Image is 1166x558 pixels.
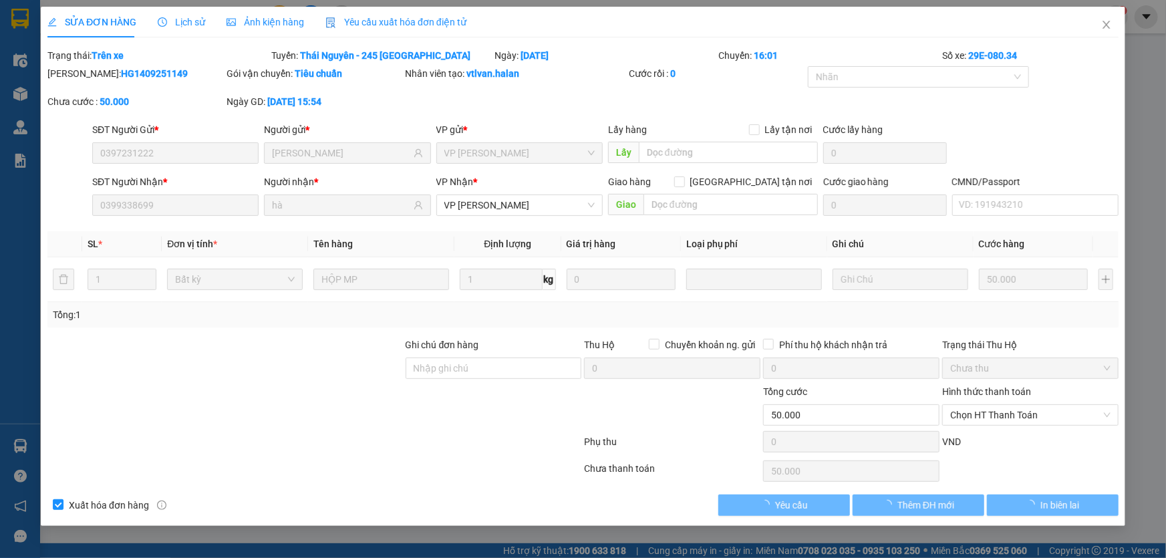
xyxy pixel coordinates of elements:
span: Ảnh kiện hàng [227,17,304,27]
b: HG1409251149 [121,68,188,79]
span: Thu Hộ [584,339,615,350]
div: SĐT Người Gửi [92,122,259,137]
span: Giá trị hàng [567,239,616,249]
li: 271 - [PERSON_NAME] - [GEOGRAPHIC_DATA] - [GEOGRAPHIC_DATA] [125,33,559,49]
button: Thêm ĐH mới [853,495,984,516]
img: icon [325,17,336,28]
div: Ngày: [494,48,718,63]
span: VND [942,436,961,447]
div: Trạng thái Thu Hộ [942,337,1119,352]
span: user [414,148,423,158]
span: loading [883,500,897,509]
b: Tiêu chuẩn [295,68,342,79]
div: Cước rồi : [629,66,805,81]
span: Đơn vị tính [167,239,217,249]
span: Lấy [608,142,639,163]
b: Trên xe [92,50,124,61]
button: In biên lai [987,495,1119,516]
span: SL [88,239,98,249]
span: Yêu cầu xuất hóa đơn điện tử [325,17,466,27]
button: delete [53,269,74,290]
b: 29E-080.34 [968,50,1017,61]
div: VP gửi [436,122,603,137]
div: Người nhận [264,174,430,189]
div: Người gửi [264,122,430,137]
b: 0 [670,68,676,79]
span: Cước hàng [979,239,1025,249]
span: Chưa thu [950,358,1111,378]
input: Cước lấy hàng [823,142,947,164]
span: Giao hàng [608,176,651,187]
b: [DATE] 15:54 [267,96,321,107]
input: VD: Bàn, Ghế [313,269,449,290]
span: Định lượng [484,239,531,249]
span: In biên lai [1041,498,1080,513]
span: picture [227,17,236,27]
span: Lấy hàng [608,124,647,135]
span: Chọn HT Thanh Toán [950,405,1111,425]
button: Close [1088,7,1125,44]
span: edit [47,17,57,27]
input: Dọc đường [639,142,818,163]
b: 16:01 [754,50,778,61]
label: Cước giao hàng [823,176,889,187]
div: Ngày GD: [227,94,403,109]
b: [DATE] [521,50,549,61]
input: 0 [567,269,676,290]
div: Tổng: 1 [53,307,450,322]
span: Bất kỳ [175,269,295,289]
button: plus [1099,269,1113,290]
span: Thêm ĐH mới [897,498,954,513]
span: Lấy tận nơi [760,122,818,137]
span: loading [1026,500,1041,509]
span: Phí thu hộ khách nhận trả [774,337,893,352]
span: Tổng cước [763,386,807,397]
span: clock-circle [158,17,167,27]
th: Ghi chú [827,231,974,257]
div: CMND/Passport [952,174,1119,189]
div: Gói vận chuyển: [227,66,403,81]
span: Giao [608,194,643,215]
input: Ghi chú đơn hàng [406,358,582,379]
div: Số xe: [941,48,1120,63]
button: Yêu cầu [718,495,850,516]
th: Loại phụ phí [681,231,827,257]
span: VP Hoàng Gia [444,143,595,163]
div: Chưa thanh toán [583,461,762,484]
input: Ghi Chú [833,269,968,290]
div: Chuyến: [717,48,941,63]
b: GỬI : VP Đại Cồ Việt [17,91,183,113]
img: logo.jpg [17,17,117,84]
span: SỬA ĐƠN HÀNG [47,17,136,27]
input: Dọc đường [643,194,818,215]
div: Nhân viên tạo: [406,66,627,81]
b: 50.000 [100,96,129,107]
span: info-circle [157,501,166,510]
span: VP Hồng Hà [444,195,595,215]
div: Phụ thu [583,434,762,458]
span: Tên hàng [313,239,353,249]
span: Lịch sử [158,17,205,27]
b: vtlvan.halan [467,68,520,79]
span: Yêu cầu [775,498,808,513]
div: Chưa cước : [47,94,224,109]
input: Tên người nhận [272,198,410,213]
div: [PERSON_NAME]: [47,66,224,81]
div: SĐT Người Nhận [92,174,259,189]
span: loading [760,500,775,509]
input: Tên người gửi [272,146,410,160]
input: Cước giao hàng [823,194,947,216]
span: [GEOGRAPHIC_DATA] tận nơi [685,174,818,189]
label: Hình thức thanh toán [942,386,1031,397]
label: Cước lấy hàng [823,124,883,135]
b: Thái Nguyên - 245 [GEOGRAPHIC_DATA] [300,50,470,61]
label: Ghi chú đơn hàng [406,339,479,350]
div: Trạng thái: [46,48,270,63]
span: Chuyển khoản ng. gửi [660,337,760,352]
div: Tuyến: [270,48,494,63]
span: VP Nhận [436,176,474,187]
span: kg [543,269,556,290]
span: close [1101,19,1112,30]
span: Xuất hóa đơn hàng [63,498,154,513]
span: user [414,200,423,210]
